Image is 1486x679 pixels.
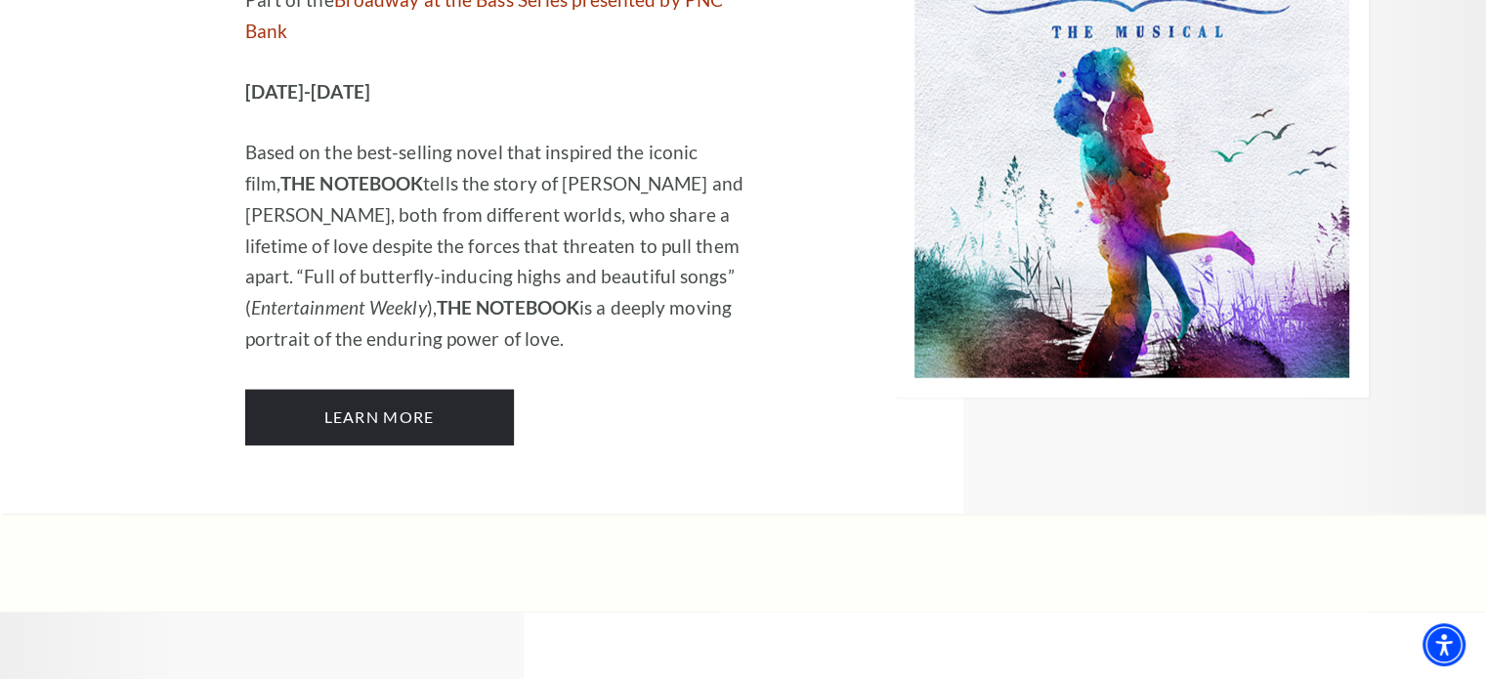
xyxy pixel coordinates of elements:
[251,296,427,318] em: Entertainment Weekly
[280,172,423,194] strong: THE NOTEBOOK
[245,137,768,356] p: Based on the best-selling novel that inspired the iconic film, tells the story of [PERSON_NAME] a...
[437,296,579,318] strong: THE NOTEBOOK
[1422,623,1465,666] div: Accessibility Menu
[245,390,514,445] a: Learn More The Notebook
[245,80,370,103] strong: [DATE]-[DATE]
